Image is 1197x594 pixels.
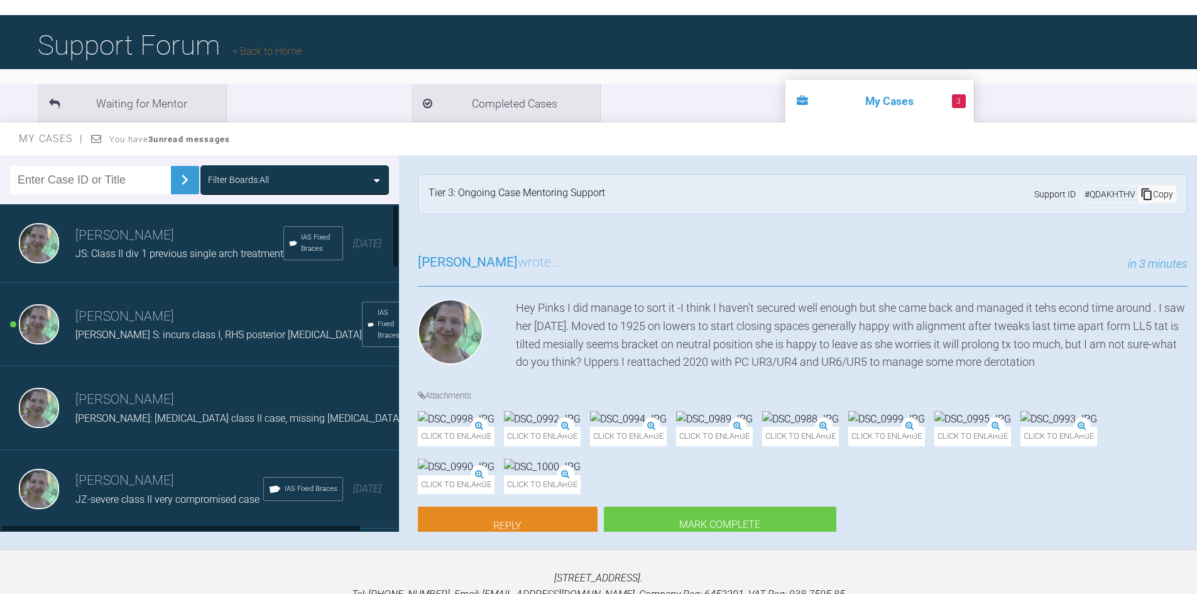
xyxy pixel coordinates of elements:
[353,238,381,250] span: [DATE]
[19,388,59,428] img: Viktoria Zanna
[208,173,269,187] div: Filter Boards: All
[418,252,560,273] h3: wrote...
[75,493,260,505] span: JZ-severe class II very compromised case
[504,411,581,427] img: DSC_0992.JPG
[418,475,495,495] span: Click to enlarge
[301,232,337,255] span: IAS Fixed Braces
[232,45,302,57] a: Back to Home
[1020,427,1097,446] span: Click to enlarge
[1128,257,1188,270] span: in 3 minutes
[75,412,482,424] span: [PERSON_NAME]: [MEDICAL_DATA] class II case, missing [MEDICAL_DATA], LL4 and upper 4s
[762,427,839,446] span: Click to enlarge
[952,94,966,108] span: 3
[38,84,226,123] li: Waiting for Mentor
[934,427,1011,446] span: Click to enlarge
[378,307,405,341] span: IAS Fixed Braces
[1020,411,1097,427] img: DSC_0993.JPG
[418,388,1188,402] h4: Attachments
[590,411,667,427] img: DSC_0994.JPG
[75,329,362,341] span: [PERSON_NAME] S: incurs class I, RHS posterior [MEDICAL_DATA]
[10,166,171,194] input: Enter Case ID or Title
[504,475,581,495] span: Click to enlarge
[109,135,231,144] span: You have
[848,427,925,446] span: Click to enlarge
[285,483,337,495] span: IAS Fixed Braces
[418,507,598,546] a: Reply
[19,133,84,145] span: My Cases
[75,389,482,410] h3: [PERSON_NAME]
[175,170,195,190] img: chevronRight.28bd32b0.svg
[762,411,839,427] img: DSC_0988.JPG
[19,469,59,509] img: Viktoria Zanna
[1082,187,1138,201] div: # QDAKHTHV
[516,299,1188,371] div: Hey Pinks I did manage to sort it -I think I haven't secured well enough but she came back and ma...
[75,470,263,492] h3: [PERSON_NAME]
[848,411,925,427] img: DSC_0999.JPG
[504,459,581,475] img: DSC_1000.JPG
[75,248,283,260] span: JS: Class II div 1 previous single arch treatment
[418,459,495,475] img: DSC_0990.JPG
[19,223,59,263] img: Viktoria Zanna
[418,411,495,427] img: DSC_0998.JPG
[590,427,667,446] span: Click to enlarge
[785,80,974,123] li: My Cases
[934,411,1011,427] img: DSC_0995.JPG
[75,306,362,327] h3: [PERSON_NAME]
[418,427,495,446] span: Click to enlarge
[19,304,59,344] img: Viktoria Zanna
[1138,186,1176,202] div: Copy
[75,225,283,246] h3: [PERSON_NAME]
[418,255,518,270] span: [PERSON_NAME]
[148,135,230,144] strong: 3 unread messages
[38,23,302,67] h1: Support Forum
[1034,187,1076,201] span: Support ID
[418,299,483,365] img: Viktoria Zanna
[353,483,381,495] span: [DATE]
[429,185,605,204] div: Tier 3: Ongoing Case Mentoring Support
[412,84,600,123] li: Completed Cases
[676,427,753,446] span: Click to enlarge
[504,427,581,446] span: Click to enlarge
[676,411,753,427] img: DSC_0989.JPG
[604,507,836,546] div: Mark Complete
